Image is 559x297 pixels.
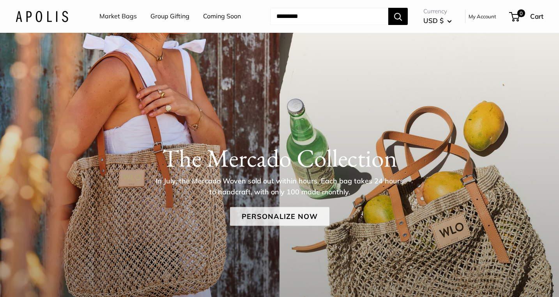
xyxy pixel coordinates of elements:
[388,8,408,25] button: Search
[530,12,543,20] span: Cart
[423,14,452,27] button: USD $
[469,12,496,21] a: My Account
[16,143,543,173] h1: The Mercado Collection
[423,16,444,25] span: USD $
[517,9,525,17] span: 0
[423,6,452,17] span: Currency
[510,10,543,23] a: 0 Cart
[150,11,189,22] a: Group Gifting
[230,207,329,226] a: Personalize Now
[270,8,388,25] input: Search...
[99,11,137,22] a: Market Bags
[203,11,241,22] a: Coming Soon
[153,175,406,197] p: In July, the Mercado Woven sold out within hours. Each bag takes 24 hours to handcraft, with only...
[16,11,68,22] img: Apolis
